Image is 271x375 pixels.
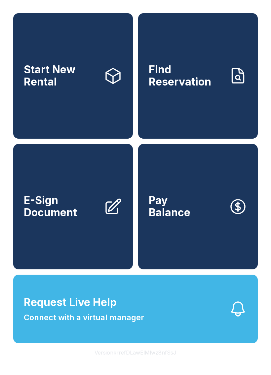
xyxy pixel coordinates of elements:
a: Start New Rental [13,13,133,139]
button: Request Live HelpConnect with a virtual manager [13,275,258,343]
span: Pay Balance [149,194,190,219]
span: Find Reservation [149,64,223,88]
a: Find Reservation [138,13,258,139]
span: Start New Rental [24,64,98,88]
span: Request Live Help [24,294,117,310]
button: PayBalance [138,144,258,269]
span: Connect with a virtual manager [24,312,144,324]
button: VersionkrrefDLawElMlwz8nfSsJ [89,343,182,362]
span: E-Sign Document [24,194,98,219]
a: E-Sign Document [13,144,133,269]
